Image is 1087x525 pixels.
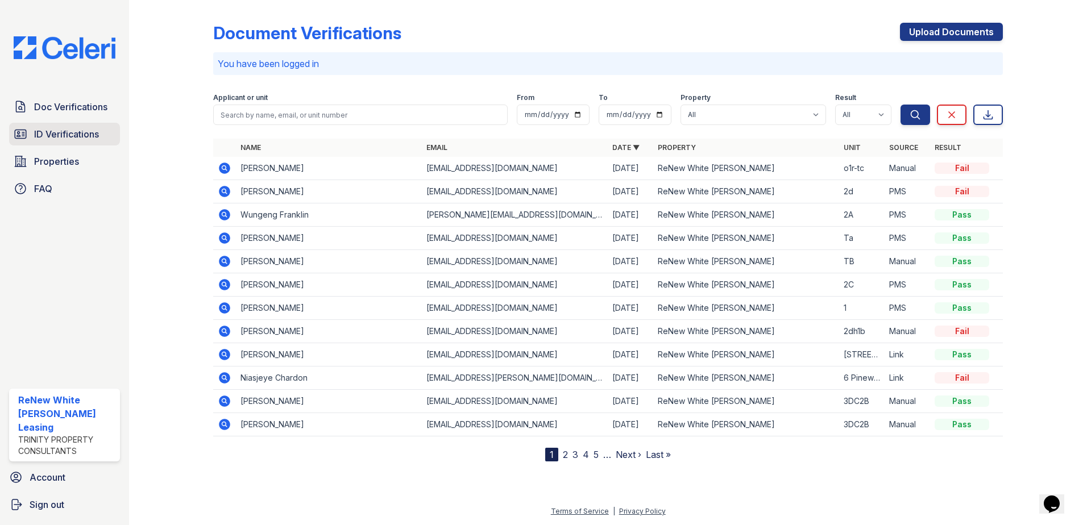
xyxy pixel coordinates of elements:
td: [PERSON_NAME] [236,273,422,297]
td: [EMAIL_ADDRESS][PERSON_NAME][DOMAIN_NAME] [422,366,608,390]
td: Manual [885,250,930,273]
a: Properties [9,150,120,173]
td: Manual [885,390,930,413]
td: [DATE] [608,366,653,390]
a: Account [5,466,125,489]
td: [EMAIL_ADDRESS][DOMAIN_NAME] [422,343,608,366]
td: 6 Pinewall #1C [839,366,885,390]
td: Niasjeye Chardon [236,366,422,390]
div: Trinity Property Consultants [18,434,115,457]
div: | [613,507,615,515]
p: You have been logged in [218,57,998,70]
td: 2C [839,273,885,297]
label: Property [681,93,711,102]
div: 1 [545,448,558,461]
td: [DATE] [608,250,653,273]
td: [EMAIL_ADDRESS][DOMAIN_NAME] [422,250,608,273]
td: ReNew White [PERSON_NAME] [653,366,839,390]
td: TB [839,250,885,273]
a: Sign out [5,493,125,516]
label: Result [835,93,856,102]
td: [EMAIL_ADDRESS][DOMAIN_NAME] [422,157,608,180]
a: Date ▼ [612,143,640,152]
td: [DATE] [608,413,653,436]
td: [EMAIL_ADDRESS][DOMAIN_NAME] [422,413,608,436]
td: [DATE] [608,297,653,320]
td: ReNew White [PERSON_NAME] [653,413,839,436]
td: ReNew White [PERSON_NAME] [653,297,839,320]
span: FAQ [34,182,52,195]
a: Last » [646,449,671,460]
div: Document Verifications [213,23,401,43]
a: Unit [844,143,861,152]
a: Terms of Service [551,507,609,515]
a: Doc Verifications [9,95,120,118]
td: [PERSON_NAME] [236,180,422,203]
td: 3DC2B [839,390,885,413]
td: ReNew White [PERSON_NAME] [653,203,839,227]
td: ReNew White [PERSON_NAME] [653,227,839,250]
td: [PERSON_NAME] [236,320,422,343]
td: 3DC2B [839,413,885,436]
td: [EMAIL_ADDRESS][DOMAIN_NAME] [422,227,608,250]
td: [EMAIL_ADDRESS][DOMAIN_NAME] [422,180,608,203]
td: ReNew White [PERSON_NAME] [653,390,839,413]
div: Pass [935,209,989,220]
iframe: chat widget [1039,480,1076,514]
label: From [517,93,534,102]
div: Pass [935,349,989,360]
td: 2d [839,180,885,203]
td: [EMAIL_ADDRESS][DOMAIN_NAME] [422,320,608,343]
td: ReNew White [PERSON_NAME] [653,180,839,203]
td: [EMAIL_ADDRESS][DOMAIN_NAME] [422,297,608,320]
td: ReNew White [PERSON_NAME] [653,343,839,366]
td: [PERSON_NAME] [236,157,422,180]
a: 2 [563,449,568,460]
td: [DATE] [608,390,653,413]
span: ID Verifications [34,127,99,141]
td: PMS [885,297,930,320]
td: ReNew White [PERSON_NAME] [653,320,839,343]
td: 2dh1b [839,320,885,343]
span: Properties [34,155,79,168]
div: Pass [935,279,989,290]
td: [PERSON_NAME] [236,343,422,366]
div: Pass [935,419,989,430]
div: ReNew White [PERSON_NAME] Leasing [18,393,115,434]
td: PMS [885,203,930,227]
td: [PERSON_NAME][EMAIL_ADDRESS][DOMAIN_NAME] [422,203,608,227]
a: FAQ [9,177,120,200]
td: [DATE] [608,273,653,297]
label: Applicant or unit [213,93,268,102]
td: ReNew White [PERSON_NAME] [653,157,839,180]
div: Pass [935,395,989,407]
td: [DATE] [608,203,653,227]
td: [EMAIL_ADDRESS][DOMAIN_NAME] [422,390,608,413]
td: [PERSON_NAME] [236,390,422,413]
span: … [603,448,611,461]
div: Pass [935,256,989,267]
a: ID Verifications [9,123,120,145]
div: Fail [935,186,989,197]
td: PMS [885,180,930,203]
td: [PERSON_NAME] [236,413,422,436]
td: ReNew White [PERSON_NAME] [653,250,839,273]
a: Source [889,143,918,152]
td: [STREET_ADDRESS] [839,343,885,366]
td: [DATE] [608,180,653,203]
div: Fail [935,326,989,337]
a: Upload Documents [900,23,1003,41]
div: Fail [935,163,989,174]
td: PMS [885,227,930,250]
td: Ta [839,227,885,250]
td: Manual [885,320,930,343]
td: [PERSON_NAME] [236,250,422,273]
td: [EMAIL_ADDRESS][DOMAIN_NAME] [422,273,608,297]
input: Search by name, email, or unit number [213,105,508,125]
td: Manual [885,413,930,436]
td: [DATE] [608,157,653,180]
span: Account [30,470,65,484]
td: Manual [885,157,930,180]
span: Sign out [30,498,64,511]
